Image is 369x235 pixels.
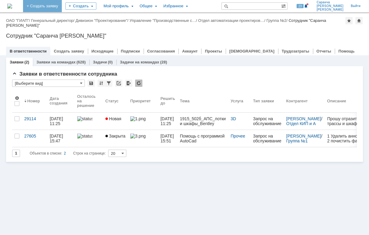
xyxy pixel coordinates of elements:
[22,113,47,130] a: 29114
[6,18,326,28] div: Сотрудник "Саранча [PERSON_NAME]"
[75,89,103,113] th: Осталось на решение
[103,130,128,147] a: Закрыта
[121,49,140,53] a: Подписки
[65,2,96,10] div: Создать
[286,99,308,103] div: Контрагент
[345,17,353,24] div: Добавить в избранное
[253,134,281,143] div: Запрос на обслуживание
[50,134,64,143] div: [DATE] 15:47
[229,49,274,53] a: [DEMOGRAPHIC_DATA]
[88,80,95,87] div: Сохранить вид
[105,116,121,121] span: Новая
[6,33,363,39] div: Сотрудник "Саранча [PERSON_NAME]"
[251,89,284,113] th: Тип заявки
[282,49,309,53] a: Трудозатраты
[76,60,85,64] div: (628)
[158,130,178,147] a: [DATE] 15:51
[286,116,321,121] a: [PERSON_NAME]
[22,130,47,147] a: 27605
[130,116,145,121] img: 1.png
[105,134,125,138] span: Закрыта
[12,71,117,77] span: Заявки в ответственности сотрудника
[103,113,128,130] a: Новая
[228,89,251,113] th: Услуга
[77,94,96,108] div: Осталось на решение
[31,18,73,23] a: Генеральный директор
[286,121,317,131] a: Отдел КИП и А №1
[178,113,228,130] a: 1915_502б_АПС_лотки и шкафы_Bentley
[355,17,363,24] div: Сделать домашней страницей
[130,99,151,103] div: Приоритет
[253,116,281,126] div: Запрос на обслуживание
[125,80,132,87] div: Экспорт списка
[64,150,66,157] div: 2
[231,134,245,138] a: Прочее
[178,89,228,113] th: Тема
[7,4,12,9] a: Перейти на домашнюю страницу
[50,96,68,105] div: Дата создания
[120,60,159,64] a: Задачи на командах
[105,99,118,103] div: Статус
[24,134,45,138] div: 27605
[6,18,31,23] div: /
[130,134,145,138] img: 3.png
[75,18,127,23] a: Дивизион "Проектирование"
[161,116,175,126] span: [DATE] 11:25
[160,60,167,64] div: (28)
[75,113,103,130] a: statusbar-0 (1).png
[284,89,325,113] th: Контрагент
[77,116,92,121] img: statusbar-0 (1).png
[130,18,198,23] div: /
[161,134,175,143] span: [DATE] 15:51
[231,116,236,121] a: 3D
[75,18,129,23] div: /
[297,4,304,8] span: 23
[7,4,12,9] img: logo
[10,49,47,53] a: В ответственности
[178,130,228,147] a: Помощь с программой AutoCad
[77,134,92,138] img: statusbar-100 (1).png
[266,18,286,23] a: Группа №2
[30,151,62,155] span: Объектов в списке:
[75,130,103,147] a: statusbar-100 (1).png
[286,138,308,143] a: Группа №1
[93,60,107,64] a: Задачи
[10,60,23,64] a: Заявки
[115,80,122,87] div: Скопировать ссылку на список
[147,49,175,53] a: Согласования
[281,3,287,9] span: Расширенный поиск
[108,60,113,64] div: (0)
[47,113,75,130] a: [DATE] 11:25
[338,49,354,53] a: Помощь
[103,89,128,113] th: Статус
[128,89,158,113] th: Приоритет
[286,116,322,126] div: /
[128,113,158,130] a: 1.png
[6,18,29,23] a: ОАО "ГИАП"
[286,134,322,143] div: /
[205,49,222,53] a: Проекты
[161,96,175,105] div: Решить до
[317,4,344,8] span: [PERSON_NAME]
[317,49,331,53] a: Отчеты
[231,99,243,103] div: Услуга
[91,49,114,53] a: Исходящие
[135,80,142,87] div: Обновлять список
[180,99,190,103] div: Тема
[317,8,344,12] span: [PERSON_NAME]
[198,18,264,23] a: Отдел автоматизации проектиров…
[47,130,75,147] a: [DATE] 15:47
[15,96,19,100] span: Настройки
[54,49,84,53] a: Создать заявку
[182,49,198,53] a: Аккаунт
[98,80,105,87] div: Сортировка...
[327,99,346,103] div: Описание
[24,60,29,64] div: (2)
[251,113,284,130] a: Запрос на обслуживание
[253,99,274,103] div: Тип заявки
[50,116,64,126] div: [DATE] 11:25
[317,1,344,4] span: Саранча
[180,116,226,126] div: 1915_502б_АПС_лотки и шкафы_Bentley
[24,116,45,121] div: 29114
[266,18,288,23] div: /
